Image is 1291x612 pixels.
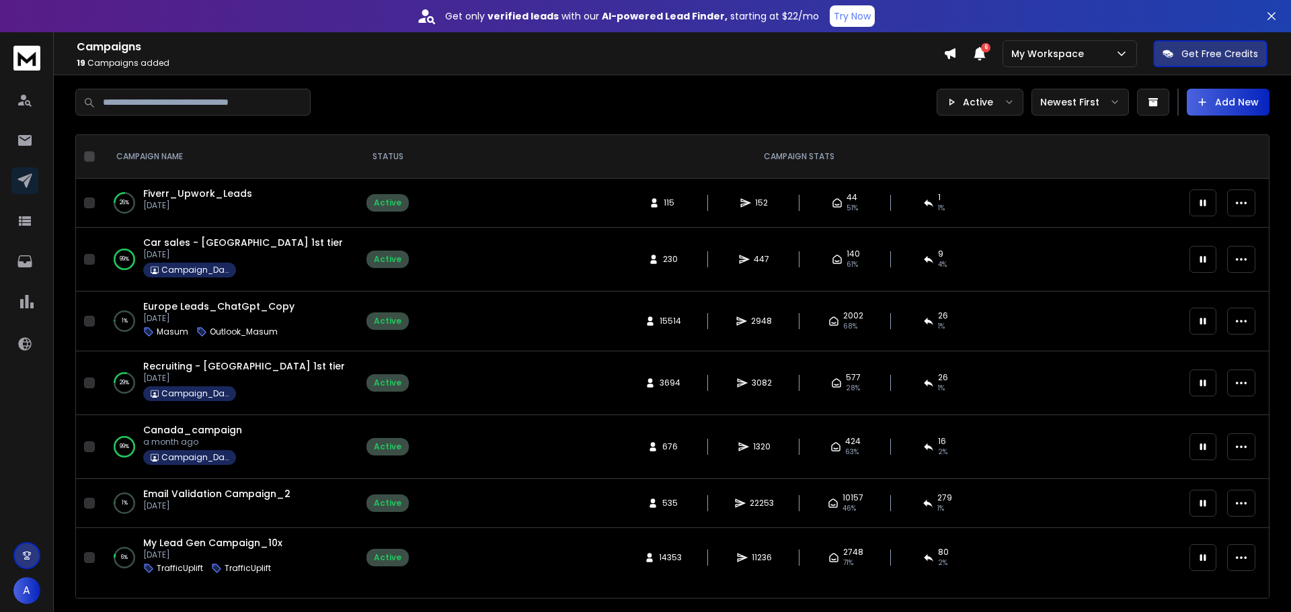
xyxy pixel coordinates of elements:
[663,254,678,265] span: 230
[1187,89,1269,116] button: Add New
[843,321,857,332] span: 68 %
[13,577,40,604] button: A
[938,558,947,568] span: 2 %
[847,203,858,214] span: 51 %
[830,5,875,27] button: Try Now
[100,292,358,351] td: 1%Europe Leads_ChatGpt_Copy[DATE]MasumOutlook_Masum
[938,372,948,383] span: 26
[161,452,229,463] p: Campaign_David
[100,351,358,415] td: 29%Recruiting - [GEOGRAPHIC_DATA] 1st tier[DATE]Campaign_David
[374,254,401,265] div: Active
[100,415,358,479] td: 99%Canada_campaigna month agoCampaign_David
[938,249,943,259] span: 9
[120,196,129,210] p: 26 %
[143,437,242,447] p: a month ago
[100,179,358,228] td: 26%Fiverr_Upwork_Leads[DATE]
[938,259,947,270] span: 4 %
[374,316,401,326] div: Active
[752,552,772,563] span: 11236
[143,550,282,560] p: [DATE]
[77,57,85,69] span: 19
[845,447,859,457] span: 63 %
[445,9,819,23] p: Get only with our starting at $22/mo
[143,236,343,249] a: Car sales - [GEOGRAPHIC_DATA] 1st tier
[846,383,860,394] span: 28 %
[659,552,682,563] span: 14353
[847,249,860,259] span: 140
[662,441,678,452] span: 676
[1153,40,1267,67] button: Get Free Credits
[77,39,943,55] h1: Campaigns
[834,9,871,23] p: Try Now
[143,249,343,260] p: [DATE]
[846,372,861,383] span: 577
[143,536,282,550] a: My Lead Gen Campaign_10x
[937,503,944,514] span: 1 %
[660,316,681,326] span: 15514
[750,498,774,509] span: 22253
[843,492,863,503] span: 10157
[938,321,945,332] span: 1 %
[981,43,990,52] span: 6
[100,135,358,179] th: CAMPAIGN NAME
[143,423,242,437] span: Canada_campaign
[1031,89,1129,116] button: Newest First
[374,441,401,452] div: Active
[845,436,861,447] span: 424
[121,551,128,564] p: 6 %
[664,198,677,208] span: 115
[417,135,1181,179] th: CAMPAIGN STATS
[374,378,401,388] div: Active
[143,300,295,313] a: Europe Leads_ChatGpt_Copy
[963,95,993,109] p: Active
[161,265,229,275] p: Campaign_David
[938,447,947,457] span: 2 %
[374,498,401,509] div: Active
[662,498,678,509] span: 535
[13,46,40,71] img: logo
[143,200,252,211] p: [DATE]
[843,503,856,514] span: 46 %
[100,479,358,528] td: 1%Email Validation Campaign_2[DATE]
[100,528,358,588] td: 6%My Lead Gen Campaign_10x[DATE]TrafficUpliftTrafficUplift
[143,313,295,324] p: [DATE]
[487,9,559,23] strong: verified leads
[751,316,772,326] span: 2948
[120,253,129,266] p: 99 %
[1011,47,1089,60] p: My Workspace
[143,359,345,373] a: Recruiting - [GEOGRAPHIC_DATA] 1st tier
[358,135,417,179] th: STATUS
[143,487,290,500] a: Email Validation Campaign_2
[100,228,358,292] td: 99%Car sales - [GEOGRAPHIC_DATA] 1st tier[DATE]Campaign_David
[143,373,345,384] p: [DATE]
[374,552,401,563] div: Active
[755,198,769,208] span: 152
[938,383,945,394] span: 1 %
[157,326,188,337] p: Masum
[1181,47,1258,60] p: Get Free Credits
[938,436,946,447] span: 16
[937,492,952,503] span: 279
[847,259,858,270] span: 61 %
[660,378,680,388] span: 3694
[843,558,853,568] span: 71 %
[225,563,271,574] p: TrafficUplift
[938,547,949,558] span: 80
[122,314,128,328] p: 1 %
[143,187,252,200] a: Fiverr_Upwork_Leads
[143,500,290,511] p: [DATE]
[122,496,128,510] p: 1 %
[77,58,943,69] p: Campaigns added
[157,563,203,574] p: TrafficUplift
[938,203,945,214] span: 1 %
[753,441,771,452] span: 1320
[938,310,948,321] span: 26
[847,192,857,203] span: 44
[120,440,129,453] p: 99 %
